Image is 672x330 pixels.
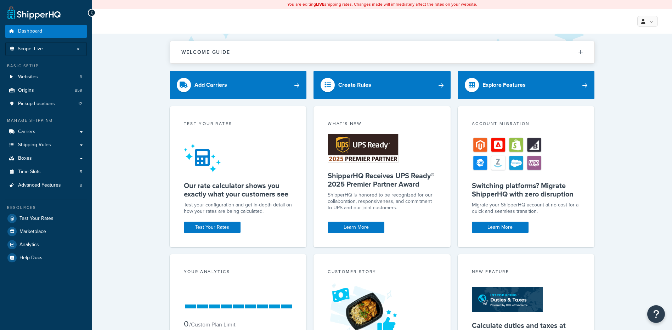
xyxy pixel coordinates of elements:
div: Create Rules [338,80,371,90]
div: Resources [5,205,87,211]
div: Migrate your ShipperHQ account at no cost for a quick and seamless transition. [472,202,581,215]
small: / Custom Plan Limit [189,320,236,329]
li: Pickup Locations [5,97,87,110]
span: Advanced Features [18,182,61,188]
button: Open Resource Center [647,305,665,323]
div: Your Analytics [184,268,293,277]
li: Websites [5,70,87,84]
span: Help Docs [19,255,43,261]
div: Account Migration [472,120,581,129]
a: Carriers [5,125,87,138]
h5: Switching platforms? Migrate ShipperHQ with zero disruption [472,181,581,198]
span: Marketplace [19,229,46,235]
li: Origins [5,84,87,97]
a: Learn More [328,222,384,233]
h5: Our rate calculator shows you exactly what your customers see [184,181,293,198]
a: Test Your Rates [5,212,87,225]
span: Dashboard [18,28,42,34]
span: Pickup Locations [18,101,55,107]
div: Customer Story [328,268,436,277]
div: Add Carriers [194,80,227,90]
a: Learn More [472,222,529,233]
span: 8 [80,182,82,188]
li: Advanced Features [5,179,87,192]
a: Origins859 [5,84,87,97]
a: Help Docs [5,251,87,264]
a: Marketplace [5,225,87,238]
span: 12 [78,101,82,107]
span: Websites [18,74,38,80]
a: Websites8 [5,70,87,84]
span: Origins [18,87,34,93]
b: LIVE [316,1,324,7]
a: Dashboard [5,25,87,38]
span: Scope: Live [18,46,43,52]
span: 8 [80,74,82,80]
span: 859 [75,87,82,93]
div: Test your configuration and get in-depth detail on how your rates are being calculated. [184,202,293,215]
a: Pickup Locations12 [5,97,87,110]
a: Advanced Features8 [5,179,87,192]
a: Analytics [5,238,87,251]
a: Test Your Rates [184,222,241,233]
div: Explore Features [482,80,526,90]
div: Basic Setup [5,63,87,69]
h5: ShipperHQ Receives UPS Ready® 2025 Premier Partner Award [328,171,436,188]
span: Time Slots [18,169,41,175]
span: Test Your Rates [19,216,53,222]
span: Carriers [18,129,35,135]
p: ShipperHQ is honored to be recognized for our collaboration, responsiveness, and commitment to UP... [328,192,436,211]
div: What's New [328,120,436,129]
li: Time Slots [5,165,87,178]
div: Manage Shipping [5,118,87,124]
span: 0 [184,318,188,330]
span: Shipping Rules [18,142,51,148]
h2: Welcome Guide [181,50,230,55]
a: Time Slots5 [5,165,87,178]
a: Add Carriers [170,71,307,99]
span: 5 [80,169,82,175]
div: New Feature [472,268,581,277]
span: Analytics [19,242,39,248]
a: Create Rules [314,71,451,99]
button: Welcome Guide [170,41,594,63]
a: Shipping Rules [5,138,87,152]
a: Explore Features [458,71,595,99]
a: Boxes [5,152,87,165]
div: Test your rates [184,120,293,129]
span: Boxes [18,155,32,161]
